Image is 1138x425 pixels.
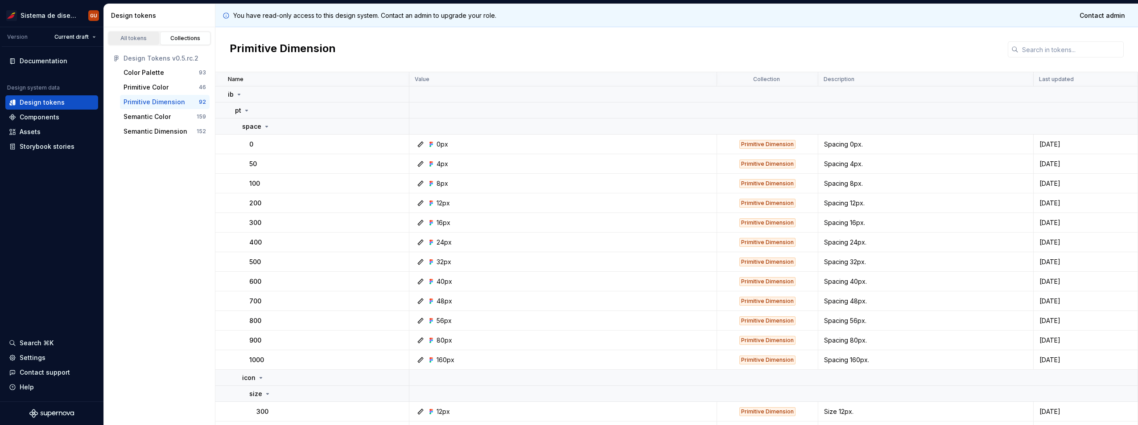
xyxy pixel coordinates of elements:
p: 500 [249,257,261,266]
div: [DATE] [1034,218,1137,227]
div: Design Tokens v0.5.rc.2 [124,54,206,63]
button: Search ⌘K [5,336,98,350]
div: Spacing 0px. [819,140,1033,149]
div: 16px [437,218,450,227]
div: Version [7,33,28,41]
div: 24px [437,238,452,247]
a: Documentation [5,54,98,68]
div: 40px [437,277,452,286]
p: 300 [256,407,268,416]
div: Primitive Dimension [739,238,796,247]
div: Size 12px. [819,407,1033,416]
p: 400 [249,238,262,247]
p: pt [235,106,241,115]
div: [DATE] [1034,159,1137,168]
button: Primitive Dimension92 [120,95,210,109]
div: GU [90,12,97,19]
div: Spacing 32px. [819,257,1033,266]
div: [DATE] [1034,407,1137,416]
p: size [249,389,262,398]
p: You have read-only access to this design system. Contact an admin to upgrade your role. [233,11,496,20]
div: Spacing 24px. [819,238,1033,247]
div: Primitive Dimension [739,179,796,188]
a: Contact admin [1074,8,1131,24]
p: Last updated [1039,76,1074,83]
button: Semantic Color159 [120,110,210,124]
a: Components [5,110,98,124]
div: Primitive Dimension [739,257,796,266]
p: 200 [249,199,261,208]
div: Primitive Dimension [124,98,185,106]
div: Assets [20,127,41,136]
div: Primitive Dimension [739,159,796,168]
div: 159 [197,113,206,120]
div: Primitive Dimension [739,277,796,286]
div: 0px [437,140,448,149]
div: Help [20,383,34,392]
div: Primitive Dimension [739,407,796,416]
p: 100 [249,179,260,188]
p: space [242,122,261,131]
a: Assets [5,125,98,139]
button: Semantic Dimension152 [120,124,210,139]
a: Settings [5,351,98,365]
span: Contact admin [1080,11,1125,20]
div: Primitive Dimension [739,297,796,306]
div: Collections [163,35,208,42]
div: Sistema de diseño Iberia [21,11,78,20]
div: Design tokens [20,98,65,107]
a: Design tokens [5,95,98,110]
div: Spacing 48px. [819,297,1033,306]
div: All tokens [111,35,156,42]
a: Supernova Logo [29,409,74,418]
div: 8px [437,179,448,188]
div: Spacing 4px. [819,159,1033,168]
div: Semantic Dimension [124,127,187,136]
button: Color Palette93 [120,65,210,80]
button: Help [5,380,98,394]
div: Spacing 12px. [819,199,1033,208]
p: Collection [753,76,780,83]
p: 50 [249,159,257,168]
p: 1000 [249,356,264,364]
p: 900 [249,336,261,345]
a: Storybook stories [5,139,98,154]
p: Value [415,76,429,83]
div: 56px [437,316,452,325]
div: [DATE] [1034,140,1137,149]
div: 152 [197,128,206,135]
div: 46 [199,84,206,91]
p: icon [242,373,256,382]
div: Components [20,113,59,122]
p: Name [228,76,243,83]
div: [DATE] [1034,238,1137,247]
div: Primitive Dimension [739,356,796,364]
div: 4px [437,159,448,168]
div: Storybook stories [20,142,74,151]
input: Search in tokens... [1018,41,1124,57]
button: Primitive Color46 [120,80,210,94]
div: 32px [437,257,451,266]
p: Description [824,76,854,83]
div: Primitive Dimension [739,140,796,149]
div: [DATE] [1034,199,1137,208]
div: [DATE] [1034,356,1137,364]
div: Color Palette [124,68,164,77]
p: ib [228,90,234,99]
h2: Primitive Dimension [230,41,336,57]
div: Primitive Color [124,83,169,92]
p: 800 [249,316,261,325]
div: Design system data [7,84,60,91]
div: [DATE] [1034,336,1137,345]
div: Search ⌘K [20,339,54,347]
div: Design tokens [111,11,211,20]
div: 12px [437,199,450,208]
div: 92 [199,98,206,106]
div: [DATE] [1034,179,1137,188]
div: Settings [20,353,45,362]
p: 600 [249,277,261,286]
